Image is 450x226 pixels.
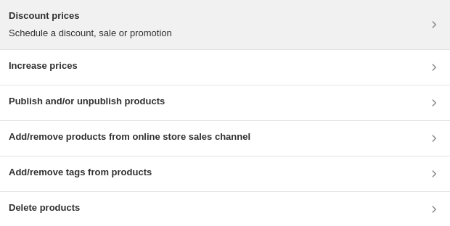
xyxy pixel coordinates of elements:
[9,9,172,23] h3: Discount prices
[9,94,165,109] h3: Publish and/or unpublish products
[9,26,172,41] p: Schedule a discount, sale or promotion
[9,201,80,215] h3: Delete products
[9,59,78,73] h3: Increase prices
[9,130,250,144] h3: Add/remove products from online store sales channel
[9,165,152,180] h3: Add/remove tags from products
